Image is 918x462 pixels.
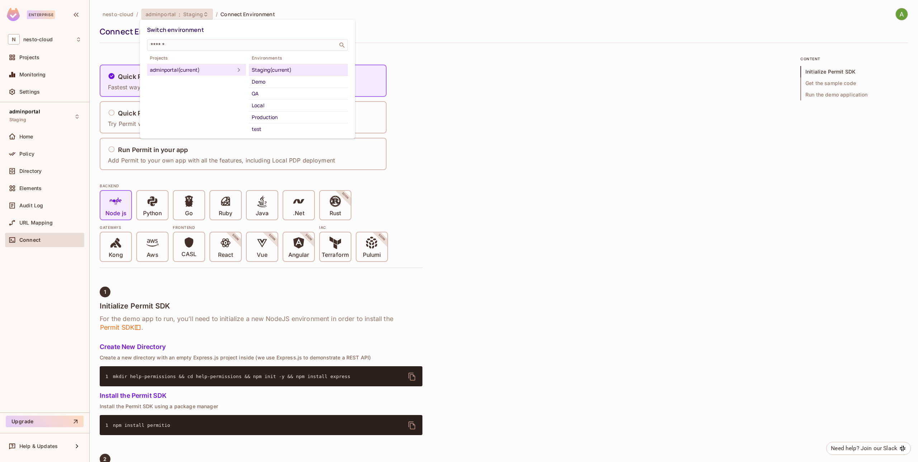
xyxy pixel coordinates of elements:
[150,66,235,74] div: adminportal (current)
[252,125,345,133] div: test
[252,113,345,122] div: Production
[252,101,345,110] div: Local
[831,444,897,453] div: Need help? Join our Slack
[249,55,348,61] span: Environments
[252,66,345,74] div: Staging (current)
[252,77,345,86] div: Demo
[252,89,345,98] div: QA
[147,26,204,34] span: Switch environment
[147,55,246,61] span: Projects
